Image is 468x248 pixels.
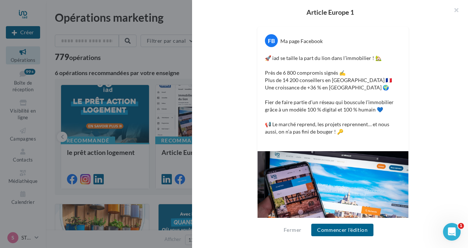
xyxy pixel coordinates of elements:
[280,38,323,45] div: Ma page Facebook
[311,224,373,236] button: Commencer l'édition
[458,223,464,229] span: 1
[265,54,401,143] p: 🚀 iad se taille la part du lion dans l’immobilier ! 🏡 Près de 6 800 compromis signés ✍️ Plus de 1...
[265,34,278,47] div: FB
[443,223,461,241] iframe: Intercom live chat
[204,9,456,15] div: Article Europe 1
[281,226,304,234] button: Fermer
